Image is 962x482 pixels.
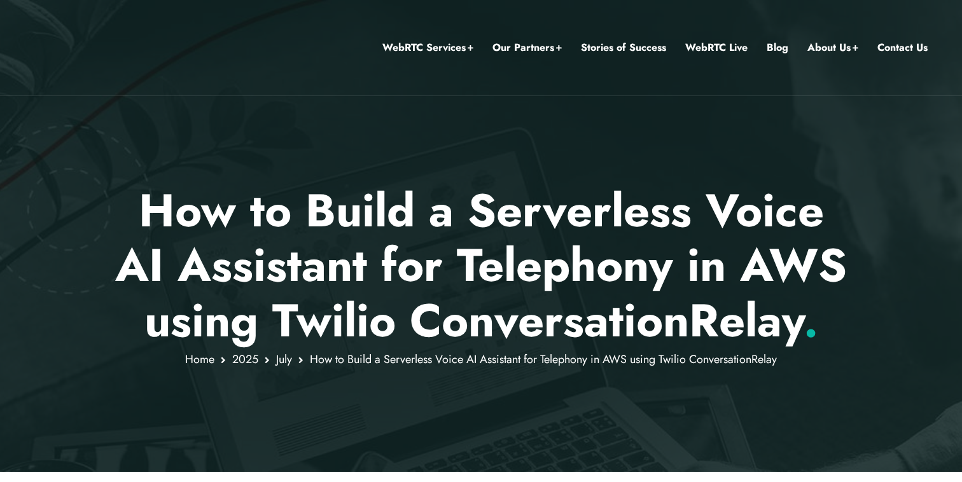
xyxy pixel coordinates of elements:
span: . [804,287,818,354]
a: WebRTC Services [382,39,473,56]
a: Home [185,351,214,368]
a: Stories of Success [581,39,666,56]
a: Our Partners [492,39,562,56]
a: July [276,351,292,368]
a: Blog [767,39,788,56]
a: WebRTC Live [685,39,748,56]
a: 2025 [232,351,258,368]
a: About Us [807,39,858,56]
p: How to Build a Serverless Voice AI Assistant for Telephony in AWS using Twilio ConversationRelay [109,183,854,348]
a: Contact Us [877,39,928,56]
span: How to Build a Serverless Voice AI Assistant for Telephony in AWS using Twilio ConversationRelay [310,351,777,368]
